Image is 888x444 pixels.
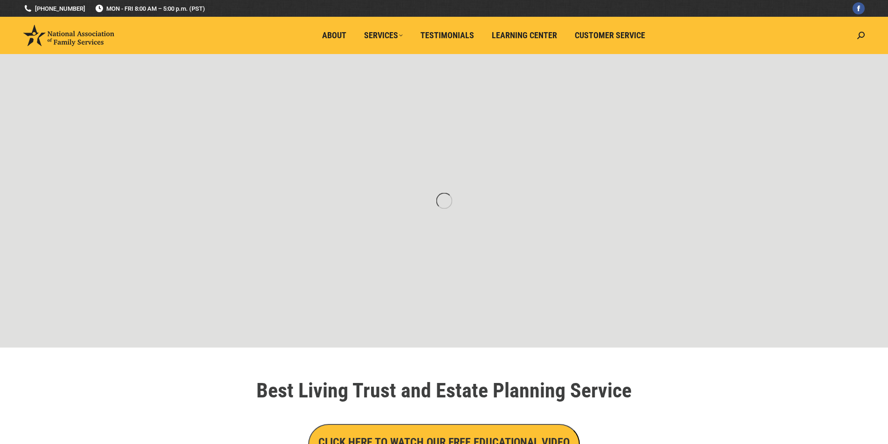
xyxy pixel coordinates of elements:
[853,2,865,14] a: Facebook page opens in new window
[316,27,353,44] a: About
[575,30,645,41] span: Customer Service
[568,27,652,44] a: Customer Service
[322,30,346,41] span: About
[364,30,403,41] span: Services
[414,27,481,44] a: Testimonials
[23,4,85,13] a: [PHONE_NUMBER]
[492,30,557,41] span: Learning Center
[95,4,205,13] span: MON - FRI 8:00 AM – 5:00 p.m. (PST)
[420,30,474,41] span: Testimonials
[183,380,705,401] h1: Best Living Trust and Estate Planning Service
[485,27,564,44] a: Learning Center
[23,25,114,46] img: National Association of Family Services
